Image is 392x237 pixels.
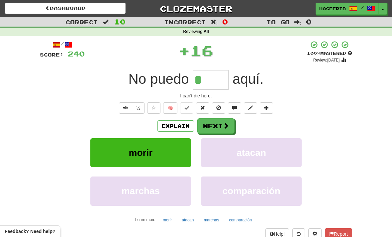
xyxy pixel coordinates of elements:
small: Review: [DATE] [313,58,340,62]
span: : [211,19,218,25]
span: No [129,71,147,87]
button: Reset to 0% Mastered (alt+r) [196,102,209,114]
span: / [360,5,364,10]
strong: All [204,29,209,34]
span: : [294,19,302,25]
button: atacan [178,215,197,225]
div: I can't die here. [40,92,352,99]
span: aquí [233,71,260,87]
small: Learn more: [135,217,156,222]
button: Ignore sentence (alt+i) [212,102,225,114]
span: comparación [223,186,280,196]
span: 0 [306,18,312,26]
button: ½ [132,102,145,114]
button: atacan [201,138,302,167]
span: 100 % [307,51,320,56]
a: Dashboard [5,3,126,14]
span: morir [129,148,153,158]
button: morir [159,215,175,225]
span: Open feedback widget [5,228,55,235]
span: Score: [40,52,64,58]
span: + [178,41,190,60]
span: 0 [222,18,228,26]
a: HaceFrio / [316,3,379,15]
button: 🧠 [163,102,177,114]
button: comparación [201,177,302,205]
span: : [103,19,110,25]
div: Text-to-speech controls [118,102,145,114]
button: Explain [157,120,194,132]
span: puedo [150,71,189,87]
a: Clozemaster [136,3,256,14]
span: HaceFrio [319,6,346,12]
button: comparación [225,215,255,225]
span: atacan [237,148,266,158]
span: Incorrect [164,19,206,25]
div: / [40,41,85,49]
button: Next [197,118,235,134]
span: marchas [122,186,160,196]
button: Set this sentence to 100% Mastered (alt+m) [180,102,193,114]
span: 240 [68,50,85,58]
button: morir [90,138,191,167]
button: Play sentence audio (ctl+space) [119,102,132,114]
span: . [229,71,263,87]
button: marchas [200,215,223,225]
button: Favorite sentence (alt+f) [147,102,160,114]
button: marchas [90,177,191,205]
span: 10 [114,18,126,26]
button: Discuss sentence (alt+u) [228,102,241,114]
div: Mastered [307,51,352,57]
span: Correct [65,19,98,25]
span: To go [266,19,290,25]
button: Edit sentence (alt+d) [244,102,257,114]
button: Add to collection (alt+a) [260,102,273,114]
span: 16 [190,42,213,59]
